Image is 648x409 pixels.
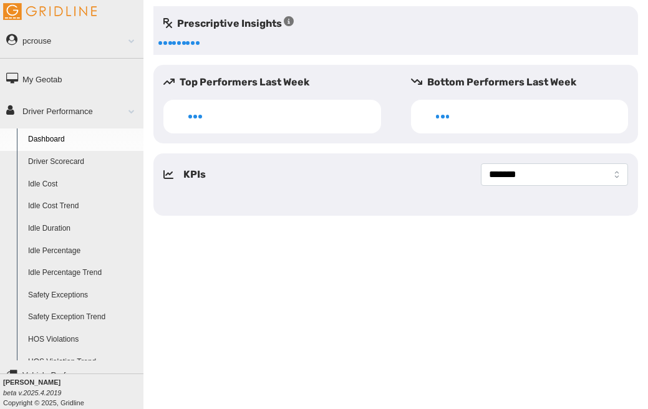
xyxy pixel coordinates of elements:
[163,75,391,90] h5: Top Performers Last Week
[22,240,143,262] a: Idle Percentage
[22,195,143,218] a: Idle Cost Trend
[22,173,143,196] a: Idle Cost
[183,167,206,182] h5: KPIs
[22,128,143,151] a: Dashboard
[22,306,143,329] a: Safety Exception Trend
[22,218,143,240] a: Idle Duration
[3,378,60,386] b: [PERSON_NAME]
[22,351,143,373] a: HOS Violation Trend
[22,262,143,284] a: Idle Percentage Trend
[3,377,143,408] div: Copyright © 2025, Gridline
[3,389,61,397] i: beta v.2025.4.2019
[22,284,143,307] a: Safety Exceptions
[3,3,97,20] img: Gridline
[411,75,639,90] h5: Bottom Performers Last Week
[22,329,143,351] a: HOS Violations
[22,151,143,173] a: Driver Scorecard
[163,16,294,31] h5: Prescriptive Insights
